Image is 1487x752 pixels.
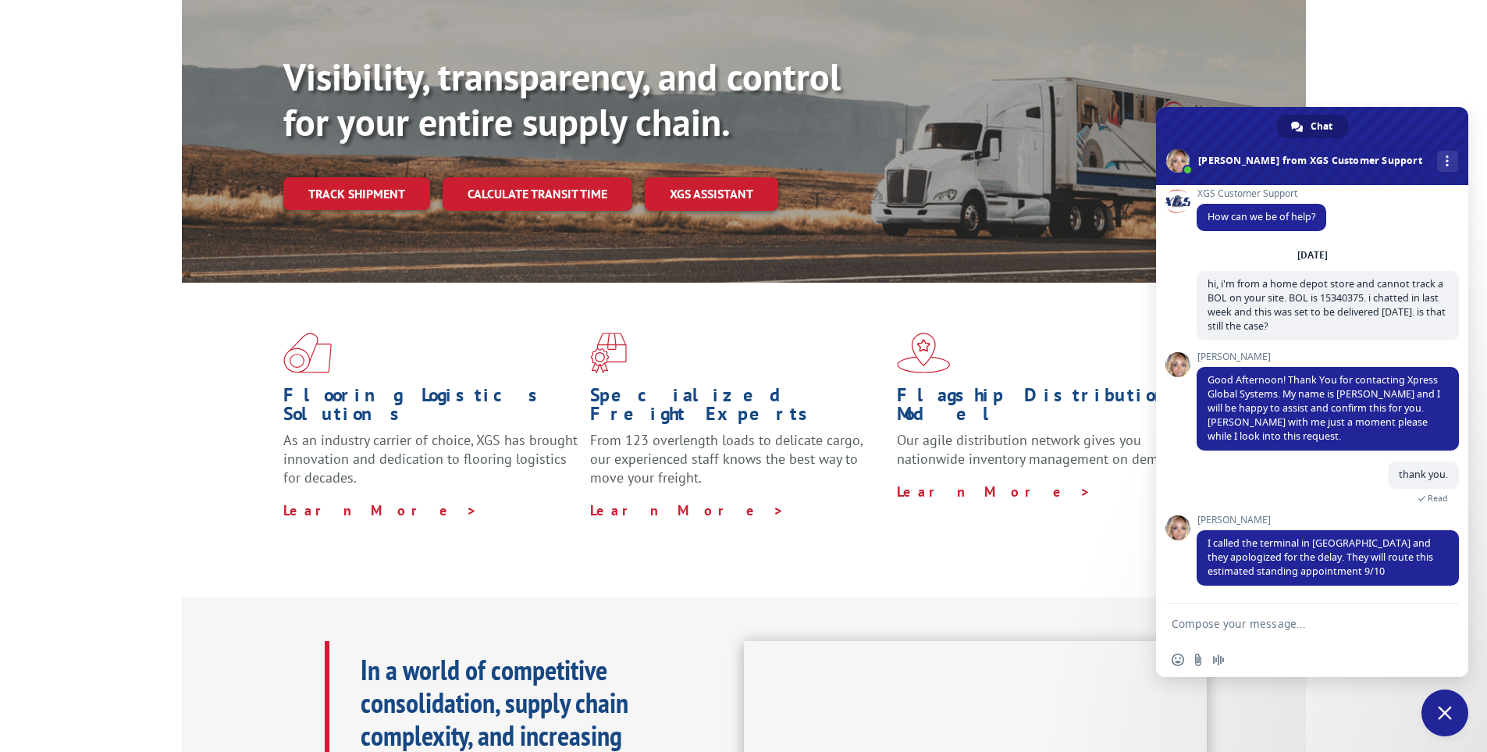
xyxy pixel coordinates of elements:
img: xgs-icon-focused-on-flooring-red [590,333,627,373]
p: From 123 overlength loads to delicate cargo, our experienced staff knows the best way to move you... [590,431,885,501]
span: Send a file [1192,654,1204,666]
h1: Flagship Distribution Model [897,386,1192,431]
span: How can we be of help? [1208,210,1315,223]
span: Audio message [1212,654,1225,666]
span: hi, i'm from a home depot store and cannot track a BOL on your site. BOL is 15340375. i chatted i... [1208,277,1446,333]
div: [DATE] [1297,251,1328,260]
a: Learn More > [283,501,478,519]
span: XGS Customer Support [1197,188,1326,199]
span: [PERSON_NAME] [1197,515,1459,526]
span: Our agile distribution network gives you nationwide inventory management on demand. [897,431,1184,468]
a: XGS ASSISTANT [645,177,778,211]
a: Track shipment [283,177,430,210]
img: xgs-icon-total-supply-chain-intelligence-red [283,333,332,373]
h1: Flooring Logistics Solutions [283,386,578,431]
span: Chat [1311,115,1332,138]
span: thank you. [1399,468,1448,481]
div: More channels [1437,151,1458,172]
span: I called the terminal in [GEOGRAPHIC_DATA] and they apologized for the delay. They will route thi... [1208,536,1433,578]
a: Calculate transit time [443,177,632,211]
span: Good Afternoon! Thank You for contacting Xpress Global Systems. My name is [PERSON_NAME] and I wi... [1208,373,1440,443]
b: Visibility, transparency, and control for your entire supply chain. [283,52,841,146]
img: xgs-icon-flagship-distribution-model-red [897,333,951,373]
textarea: Compose your message... [1172,617,1418,631]
div: Close chat [1421,690,1468,736]
span: Read [1428,493,1448,504]
a: Learn More > [897,483,1091,501]
span: As an industry carrier of choice, XGS has brought innovation and dedication to flooring logistics... [283,431,578,486]
a: Learn More > [590,501,784,519]
span: Insert an emoji [1172,654,1184,666]
span: [PERSON_NAME] [1197,351,1459,362]
h1: Specialized Freight Experts [590,386,885,431]
div: Chat [1277,115,1348,138]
